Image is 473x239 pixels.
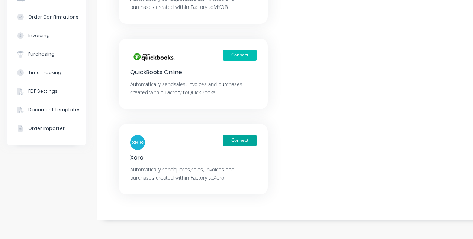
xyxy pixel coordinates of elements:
div: Xero [130,154,257,162]
div: Document templates [28,107,81,113]
button: PDF Settings [7,82,86,101]
div: Automatically send quotes, sales, invoices and purchases created within Factory to Xero [130,166,257,182]
div: Time Tracking [28,69,61,76]
div: Order Confirmations [28,14,78,20]
button: Connect [223,50,257,61]
button: Order Importer [7,119,86,138]
img: logo [130,50,177,65]
div: PDF Settings [28,88,58,95]
div: Automatically send sales, invoices and purchases created within Factory to QuickBooks [130,80,257,96]
button: Order Confirmations [7,8,86,26]
img: logo [130,135,145,150]
div: Purchasing [28,51,55,58]
button: Connect [223,135,257,146]
button: Time Tracking [7,63,86,82]
div: Order Importer [28,125,65,132]
button: Invoicing [7,26,86,45]
button: Purchasing [7,45,86,63]
button: Document templates [7,101,86,119]
div: QuickBooks Online [130,68,257,76]
div: Invoicing [28,32,50,39]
